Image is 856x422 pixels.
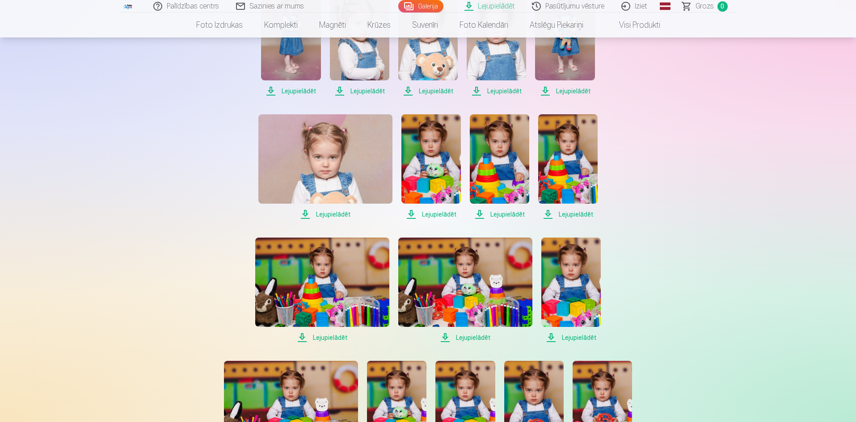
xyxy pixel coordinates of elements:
[401,13,449,38] a: Suvenīri
[538,209,598,220] span: Lejupielādēt
[467,86,526,96] span: Lejupielādēt
[123,4,133,9] img: /fa1
[330,86,389,96] span: Lejupielādēt
[538,114,598,220] a: Lejupielādēt
[519,13,594,38] a: Atslēgu piekariņi
[401,209,461,220] span: Lejupielādēt
[696,1,714,12] span: Grozs
[594,13,671,38] a: Visi produkti
[357,13,401,38] a: Krūzes
[541,332,601,343] span: Lejupielādēt
[261,86,320,96] span: Lejupielādēt
[449,13,519,38] a: Foto kalendāri
[255,332,389,343] span: Lejupielādēt
[398,86,458,96] span: Lejupielādēt
[401,114,461,220] a: Lejupielādēt
[470,209,529,220] span: Lejupielādēt
[535,86,595,96] span: Lejupielādēt
[470,114,529,220] a: Lejupielādēt
[258,114,392,220] a: Lejupielādēt
[717,1,728,12] span: 0
[255,238,389,343] a: Lejupielādēt
[398,332,532,343] span: Lejupielādēt
[186,13,253,38] a: Foto izdrukas
[253,13,308,38] a: Komplekti
[258,209,392,220] span: Lejupielādēt
[308,13,357,38] a: Magnēti
[541,238,601,343] a: Lejupielādēt
[398,238,532,343] a: Lejupielādēt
